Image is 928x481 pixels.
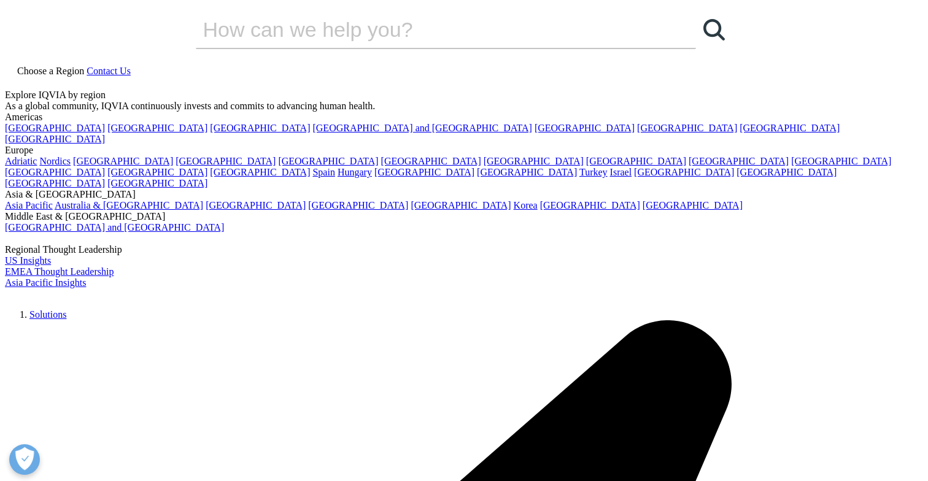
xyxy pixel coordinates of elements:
[5,266,114,277] a: EMEA Thought Leadership
[176,156,276,166] a: [GEOGRAPHIC_DATA]
[73,156,173,166] a: [GEOGRAPHIC_DATA]
[210,123,310,133] a: [GEOGRAPHIC_DATA]
[689,156,789,166] a: [GEOGRAPHIC_DATA]
[381,156,481,166] a: [GEOGRAPHIC_DATA]
[5,134,105,144] a: [GEOGRAPHIC_DATA]
[5,277,86,288] a: Asia Pacific Insights
[586,156,686,166] a: [GEOGRAPHIC_DATA]
[5,101,923,112] div: As a global community, IQVIA continuously invests and commits to advancing human health.
[737,167,837,177] a: [GEOGRAPHIC_DATA]
[338,167,372,177] a: Hungary
[540,200,640,210] a: [GEOGRAPHIC_DATA]
[791,156,891,166] a: [GEOGRAPHIC_DATA]
[579,167,608,177] a: Turkey
[312,123,532,133] a: [GEOGRAPHIC_DATA] and [GEOGRAPHIC_DATA]
[196,11,661,48] input: Search
[5,211,923,222] div: Middle East & [GEOGRAPHIC_DATA]
[278,156,378,166] a: [GEOGRAPHIC_DATA]
[39,156,71,166] a: Nordics
[637,123,737,133] a: [GEOGRAPHIC_DATA]
[477,167,577,177] a: [GEOGRAPHIC_DATA]
[29,309,66,320] a: Solutions
[5,178,105,188] a: [GEOGRAPHIC_DATA]
[696,11,733,48] a: Search
[55,200,203,210] a: Australia & [GEOGRAPHIC_DATA]
[5,90,923,101] div: Explore IQVIA by region
[5,167,105,177] a: [GEOGRAPHIC_DATA]
[107,167,207,177] a: [GEOGRAPHIC_DATA]
[9,444,40,475] button: Open Preferences
[411,200,511,210] a: [GEOGRAPHIC_DATA]
[5,244,923,255] div: Regional Thought Leadership
[308,200,408,210] a: [GEOGRAPHIC_DATA]
[5,123,105,133] a: [GEOGRAPHIC_DATA]
[210,167,310,177] a: [GEOGRAPHIC_DATA]
[5,200,53,210] a: Asia Pacific
[5,112,923,123] div: Americas
[740,123,840,133] a: [GEOGRAPHIC_DATA]
[5,255,51,266] a: US Insights
[5,189,923,200] div: Asia & [GEOGRAPHIC_DATA]
[374,167,474,177] a: [GEOGRAPHIC_DATA]
[107,123,207,133] a: [GEOGRAPHIC_DATA]
[312,167,334,177] a: Spain
[703,19,725,40] svg: Search
[5,156,37,166] a: Adriatic
[87,66,131,76] a: Contact Us
[206,200,306,210] a: [GEOGRAPHIC_DATA]
[634,167,734,177] a: [GEOGRAPHIC_DATA]
[610,167,632,177] a: Israel
[514,200,538,210] a: Korea
[5,145,923,156] div: Europe
[17,66,84,76] span: Choose a Region
[107,178,207,188] a: [GEOGRAPHIC_DATA]
[643,200,743,210] a: [GEOGRAPHIC_DATA]
[535,123,635,133] a: [GEOGRAPHIC_DATA]
[5,222,224,233] a: [GEOGRAPHIC_DATA] and [GEOGRAPHIC_DATA]
[484,156,584,166] a: [GEOGRAPHIC_DATA]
